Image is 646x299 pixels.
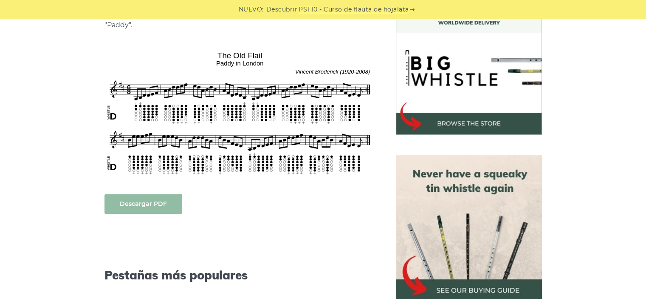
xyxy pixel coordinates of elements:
[299,6,409,13] font: PST10 - Curso de flauta de hojalata
[266,6,298,13] font: Descubrir
[120,200,167,208] font: Descargar PDF
[239,6,264,13] font: NUEVO:
[104,268,248,282] font: Pestañas más populares
[299,5,409,14] a: PST10 - Curso de flauta de hojalata
[104,48,375,177] img: Tablaturas y partituras de The Old Flail Tin Whistle
[104,194,182,214] a: Descargar PDF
